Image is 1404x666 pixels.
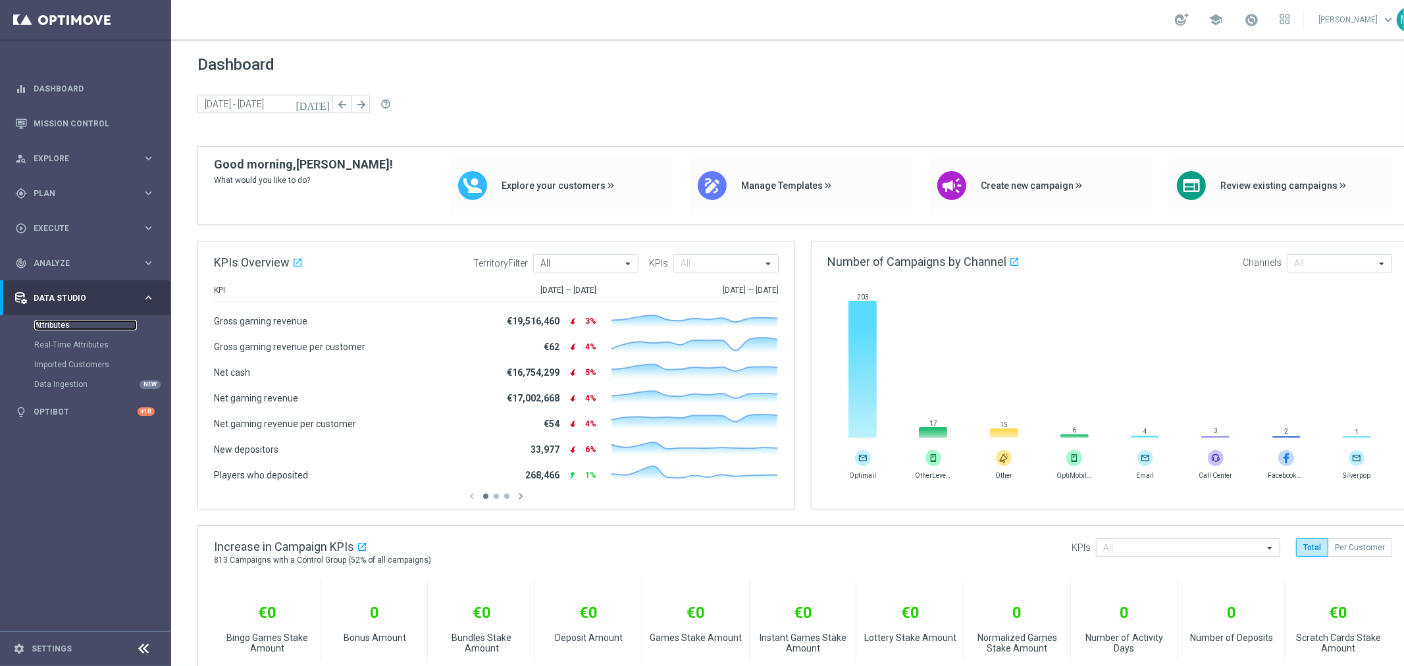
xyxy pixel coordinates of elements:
[34,335,170,355] div: Real-Time Attributes
[14,223,155,234] button: play_circle_outline Execute keyboard_arrow_right
[34,359,137,370] a: Imported Customers
[14,407,155,417] button: lightbulb Optibot +10
[14,293,155,303] button: Data Studio keyboard_arrow_right
[1209,13,1223,27] span: school
[13,643,25,655] i: settings
[142,187,155,199] i: keyboard_arrow_right
[140,380,161,389] div: NEW
[34,355,170,374] div: Imported Customers
[14,153,155,164] button: person_search Explore keyboard_arrow_right
[142,292,155,304] i: keyboard_arrow_right
[14,258,155,269] button: track_changes Analyze keyboard_arrow_right
[15,394,155,429] div: Optibot
[34,190,142,197] span: Plan
[138,407,155,416] div: +10
[15,406,27,418] i: lightbulb
[15,153,142,165] div: Explore
[15,257,142,269] div: Analyze
[1317,10,1397,30] a: [PERSON_NAME]keyboard_arrow_down
[34,259,142,267] span: Analyze
[34,315,170,335] div: Attributes
[34,340,137,350] a: Real-Time Attributes
[34,294,142,302] span: Data Studio
[15,188,27,199] i: gps_fixed
[142,222,155,234] i: keyboard_arrow_right
[15,188,142,199] div: Plan
[142,152,155,165] i: keyboard_arrow_right
[15,153,27,165] i: person_search
[34,379,137,390] a: Data Ingestion
[15,83,27,95] i: equalizer
[15,257,27,269] i: track_changes
[32,645,72,653] a: Settings
[34,224,142,232] span: Execute
[34,374,170,394] div: Data Ingestion
[34,320,137,330] a: Attributes
[15,222,142,234] div: Execute
[34,155,142,163] span: Explore
[14,84,155,94] button: equalizer Dashboard
[15,106,155,141] div: Mission Control
[1381,13,1395,27] span: keyboard_arrow_down
[34,71,155,106] a: Dashboard
[34,394,138,429] a: Optibot
[14,188,155,199] button: gps_fixed Plan keyboard_arrow_right
[15,292,142,304] div: Data Studio
[15,71,155,106] div: Dashboard
[34,106,155,141] a: Mission Control
[15,222,27,234] i: play_circle_outline
[14,118,155,129] button: Mission Control
[142,257,155,269] i: keyboard_arrow_right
